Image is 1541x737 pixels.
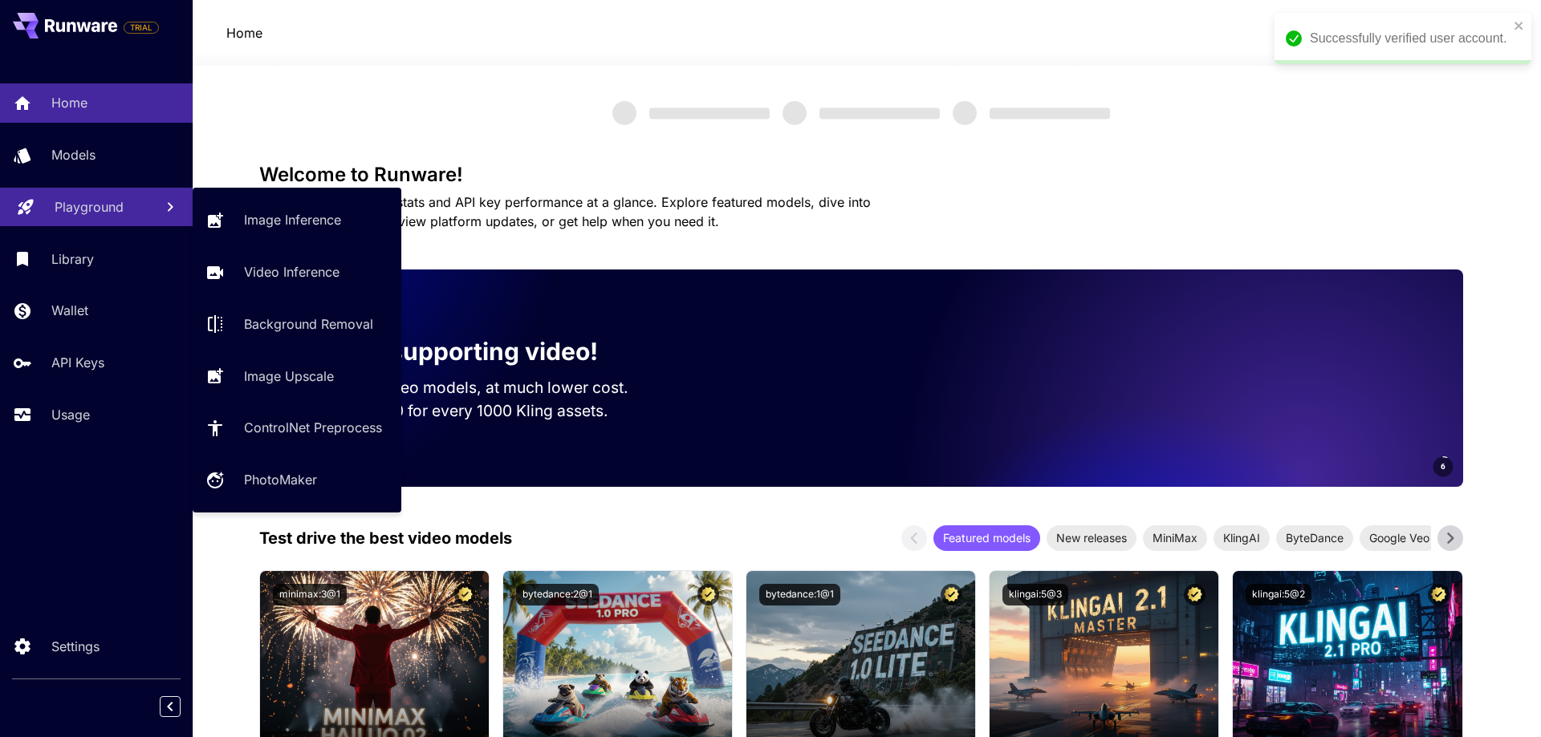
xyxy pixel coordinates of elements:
[124,22,158,34] span: TRIAL
[1184,584,1206,605] button: Certified Model – Vetted for best performance and includes a commercial license.
[1214,529,1270,546] span: KlingAI
[193,408,401,447] a: ControlNet Preprocess
[759,584,840,605] button: bytedance:1@1
[51,353,104,372] p: API Keys
[285,399,659,423] p: Save up to $500 for every 1000 Kling assets.
[51,301,88,320] p: Wallet
[259,526,512,550] p: Test drive the best video models
[933,529,1040,546] span: Featured models
[244,210,341,229] p: Image Inference
[193,200,401,240] a: Image Inference
[55,197,124,217] p: Playground
[1441,460,1445,472] span: 6
[244,470,317,489] p: PhotoMaker
[697,584,719,605] button: Certified Model – Vetted for best performance and includes a commercial license.
[1360,529,1439,546] span: Google Veo
[193,305,401,344] a: Background Removal
[1047,529,1136,546] span: New releases
[259,164,1463,186] h3: Welcome to Runware!
[1310,29,1509,48] div: Successfully verified user account.
[193,460,401,500] a: PhotoMaker
[193,356,401,395] a: Image Upscale
[1514,19,1525,32] button: close
[124,18,159,37] span: Add your payment card to enable full platform functionality.
[941,584,962,605] button: Certified Model – Vetted for best performance and includes a commercial license.
[226,23,262,43] p: Home
[273,584,347,605] button: minimax:3@1
[51,93,87,112] p: Home
[1276,529,1353,546] span: ByteDance
[160,696,181,717] button: Collapse sidebar
[51,405,90,424] p: Usage
[172,692,193,721] div: Collapse sidebar
[1143,529,1207,546] span: MiniMax
[226,23,262,43] nav: breadcrumb
[51,145,96,164] p: Models
[285,376,659,399] p: Run the best video models, at much lower cost.
[244,314,373,334] p: Background Removal
[51,637,100,656] p: Settings
[1246,584,1311,605] button: klingai:5@2
[1428,584,1450,605] button: Certified Model – Vetted for best performance and includes a commercial license.
[259,194,871,229] span: Check out your usage stats and API key performance at a glance. Explore featured models, dive int...
[244,418,382,437] p: ControlNet Preprocess
[516,584,599,605] button: bytedance:2@1
[330,334,598,370] p: Now supporting video!
[1002,584,1068,605] button: klingai:5@3
[244,262,340,281] p: Video Inference
[193,253,401,292] a: Video Inference
[51,249,94,269] p: Library
[454,584,476,605] button: Certified Model – Vetted for best performance and includes a commercial license.
[244,366,334,386] p: Image Upscale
